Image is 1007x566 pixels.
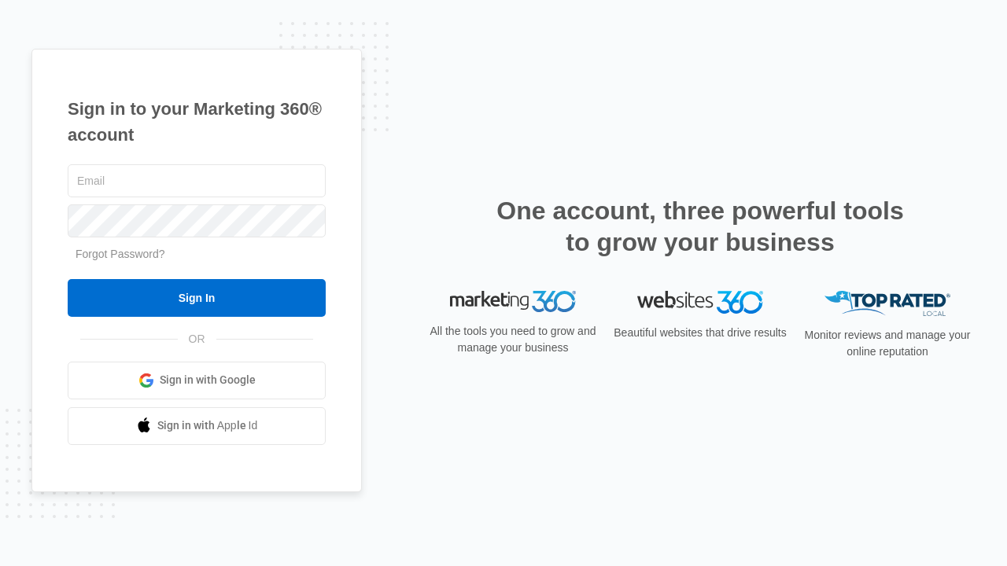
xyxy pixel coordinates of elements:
[68,96,326,148] h1: Sign in to your Marketing 360® account
[799,327,976,360] p: Monitor reviews and manage your online reputation
[68,362,326,399] a: Sign in with Google
[612,325,788,341] p: Beautiful websites that drive results
[450,291,576,313] img: Marketing 360
[157,417,258,434] span: Sign in with Apple Id
[824,291,950,317] img: Top Rated Local
[178,331,216,347] span: OR
[160,372,256,388] span: Sign in with Google
[492,195,909,258] h2: One account, three powerful tools to grow your business
[68,164,326,197] input: Email
[637,291,763,314] img: Websites 360
[68,407,326,445] a: Sign in with Apple Id
[68,279,326,317] input: Sign In
[76,248,165,260] a: Forgot Password?
[425,323,601,356] p: All the tools you need to grow and manage your business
